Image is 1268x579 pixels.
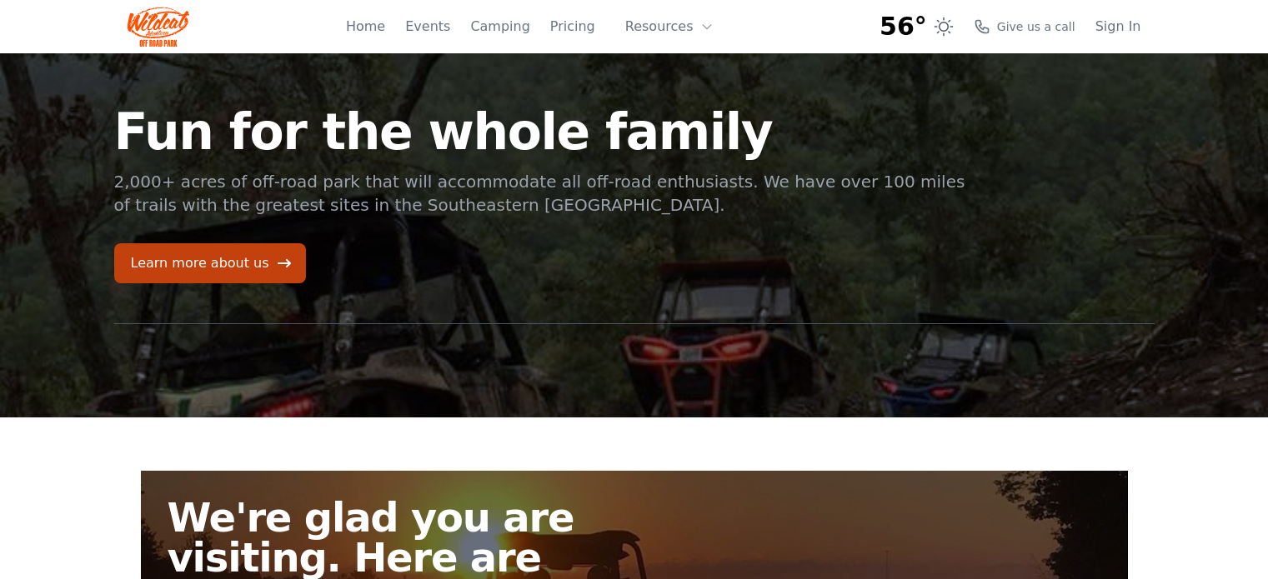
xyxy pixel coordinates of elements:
[974,18,1075,35] a: Give us a call
[1095,17,1141,37] a: Sign In
[128,7,190,47] img: Wildcat Logo
[114,170,968,217] p: 2,000+ acres of off-road park that will accommodate all off-road enthusiasts. We have over 100 mi...
[880,12,927,42] span: 56°
[114,107,968,157] h1: Fun for the whole family
[405,17,450,37] a: Events
[997,18,1075,35] span: Give us a call
[114,243,306,283] a: Learn more about us
[615,10,724,43] button: Resources
[550,17,595,37] a: Pricing
[470,17,529,37] a: Camping
[346,17,385,37] a: Home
